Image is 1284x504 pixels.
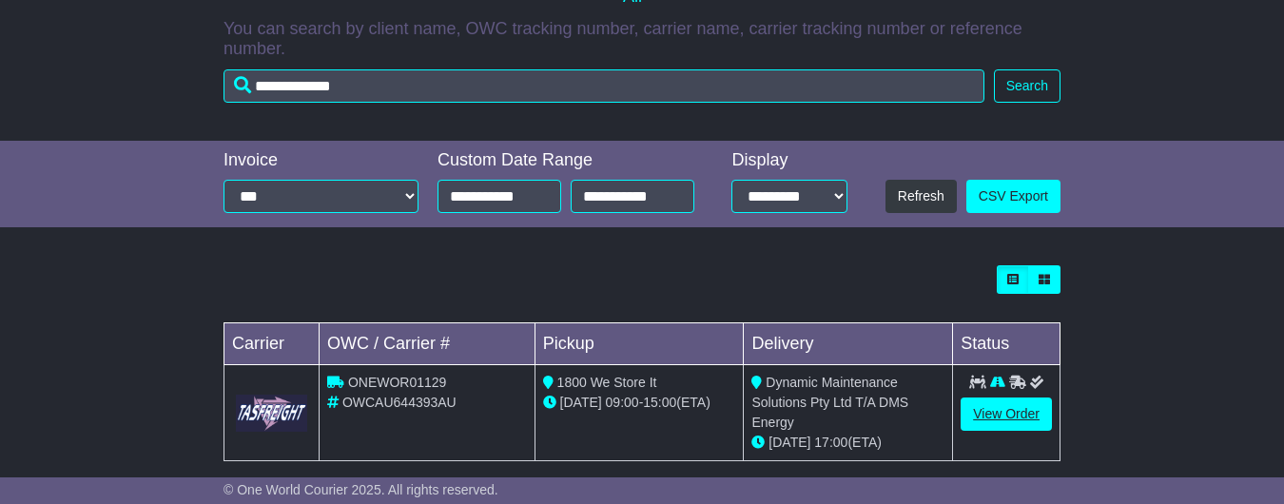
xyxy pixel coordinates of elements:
[348,375,446,390] span: ONEWOR01129
[224,482,498,497] span: © One World Courier 2025. All rights reserved.
[320,323,535,365] td: OWC / Carrier #
[643,395,676,410] span: 15:00
[731,150,847,171] div: Display
[814,435,847,450] span: 17:00
[224,323,320,365] td: Carrier
[535,323,744,365] td: Pickup
[751,433,944,453] div: (ETA)
[224,19,1060,60] p: You can search by client name, OWC tracking number, carrier name, carrier tracking number or refe...
[236,395,307,432] img: GetCarrierServiceLogo
[966,180,1060,213] a: CSV Export
[953,323,1060,365] td: Status
[606,395,639,410] span: 09:00
[342,395,457,410] span: OWCAU644393AU
[557,375,657,390] span: 1800 We Store It
[543,393,736,413] div: - (ETA)
[224,150,418,171] div: Invoice
[768,435,810,450] span: [DATE]
[560,395,602,410] span: [DATE]
[744,323,953,365] td: Delivery
[751,375,908,430] span: Dynamic Maintenance Solutions Pty Ltd T/A DMS Energy
[994,69,1060,103] button: Search
[961,397,1052,431] a: View Order
[885,180,957,213] button: Refresh
[438,150,704,171] div: Custom Date Range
